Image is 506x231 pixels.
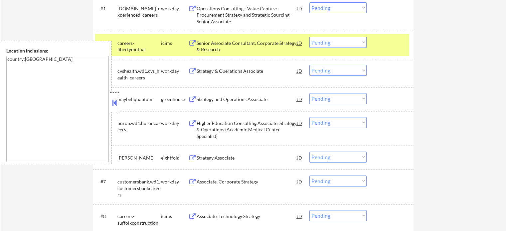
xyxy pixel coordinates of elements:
div: [DOMAIN_NAME]_experienced_careers [117,5,161,18]
div: #8 [100,213,112,220]
div: Associate, Corporate Strategy [197,178,297,185]
div: Location Inclusions: [6,48,109,54]
div: huron.wd1.huroncareers [117,120,161,133]
div: JD [296,65,303,77]
div: greenhouse [161,96,188,103]
div: Strategy & Operations Associate [197,68,297,74]
div: #1 [100,5,112,12]
div: JD [296,2,303,14]
div: Senior Associate Consultant, Corporate Strategy & Research [197,40,297,53]
div: JD [296,117,303,129]
div: JD [296,175,303,187]
div: maybellquantum [117,96,161,103]
div: #2 [100,40,112,47]
div: eightfold [161,155,188,161]
div: workday [161,68,188,74]
div: Strategy and Operations Associate [197,96,297,103]
div: icims [161,40,188,47]
div: workday [161,5,188,12]
div: #7 [100,178,112,185]
div: Strategy Associate [197,155,297,161]
div: JD [296,152,303,164]
div: careers-libertymutual [117,40,161,53]
div: JD [296,93,303,105]
div: cvshealth.wd1.cvs_health_careers [117,68,161,81]
div: workday [161,120,188,127]
div: [PERSON_NAME] [117,155,161,161]
div: Associate, Technology Strategy [197,213,297,220]
div: customersbank.wd1.customersbankcareers [117,178,161,198]
div: JD [296,37,303,49]
div: Higher Education Consulting Associate, Strategy & Operations (Academic Medical Center Specialist) [197,120,297,140]
div: Operations Consulting - Value Capture - Procurement Strategy and Strategic Sourcing - Senior Asso... [197,5,297,25]
div: JD [296,210,303,222]
div: workday [161,178,188,185]
div: careers-suffolkconstruction [117,213,161,226]
div: icims [161,213,188,220]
